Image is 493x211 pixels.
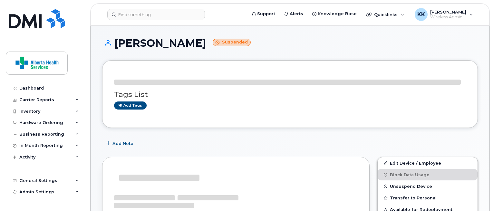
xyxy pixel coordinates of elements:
button: Transfer to Personal [378,192,478,204]
button: Block Data Usage [378,169,478,180]
button: Unsuspend Device [378,180,478,192]
span: Unsuspend Device [390,184,432,189]
span: Add Note [112,140,133,147]
h1: [PERSON_NAME] [102,37,478,49]
button: Add Note [102,138,139,149]
small: Suspended [213,39,251,46]
a: Add tags [114,101,147,110]
h3: Tags List [114,91,466,99]
a: Edit Device / Employee [378,157,478,169]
